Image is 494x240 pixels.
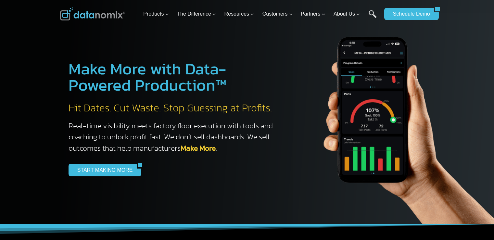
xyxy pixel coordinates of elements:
img: Datanomix [60,7,125,20]
h3: Real-time visibility meets factory floor execution with tools and coaching to unlock profit fast.... [69,120,280,154]
h2: Hit Dates. Cut Waste. Stop Guessing at Profits. [69,101,280,115]
span: Partners [301,10,325,18]
a: Make More [181,143,216,154]
a: Schedule Demo [384,8,434,20]
span: Resources [224,10,254,18]
nav: Primary Navigation [141,4,381,25]
span: Products [143,10,169,18]
iframe: Popup CTA [3,125,108,237]
span: Customers [262,10,293,18]
span: The Difference [177,10,216,18]
h1: Make More with Data-Powered Production™ [69,61,280,93]
span: About Us [334,10,360,18]
a: Search [369,10,377,25]
a: START MAKING MORE [69,164,137,176]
